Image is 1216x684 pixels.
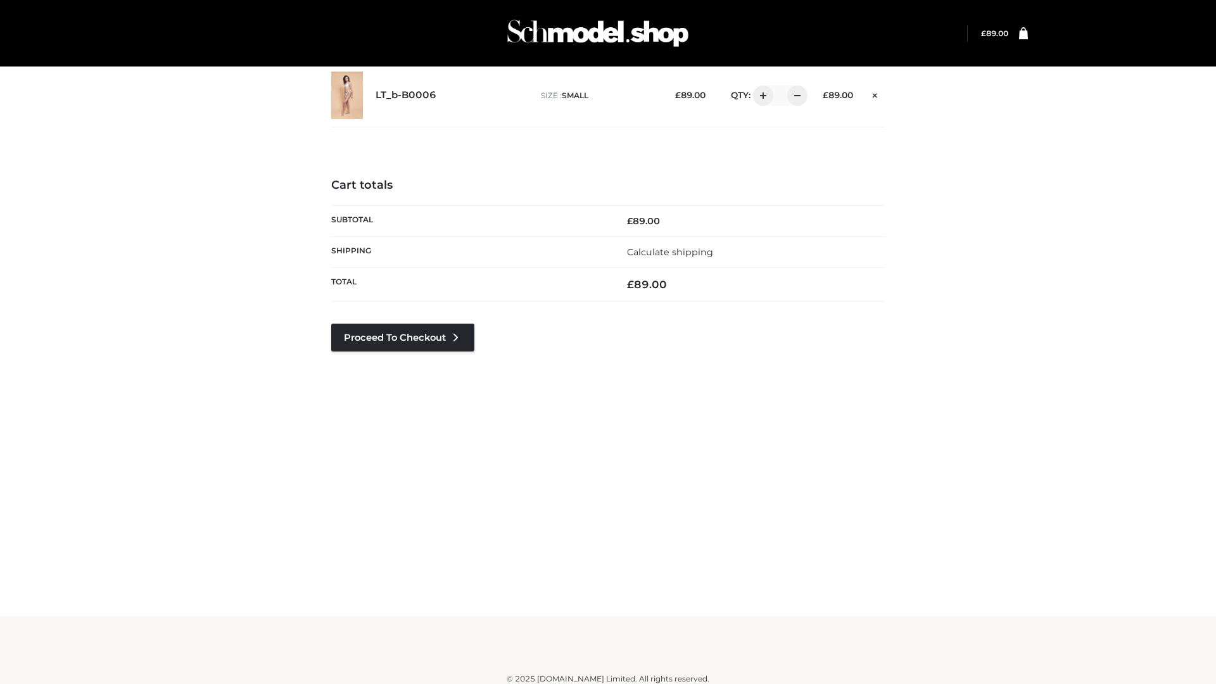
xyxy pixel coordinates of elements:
span: £ [981,28,986,38]
span: £ [675,90,681,100]
bdi: 89.00 [627,215,660,227]
bdi: 89.00 [675,90,706,100]
bdi: 89.00 [627,278,667,291]
th: Subtotal [331,205,608,236]
span: £ [627,278,634,291]
p: size : [541,90,655,101]
img: Schmodel Admin 964 [503,8,693,58]
a: Remove this item [866,85,885,102]
img: LT_b-B0006 - SMALL [331,72,363,119]
a: Calculate shipping [627,246,713,258]
a: Proceed to Checkout [331,324,474,351]
bdi: 89.00 [981,28,1008,38]
span: SMALL [562,91,588,100]
bdi: 89.00 [823,90,853,100]
th: Shipping [331,236,608,267]
div: QTY: [718,85,803,106]
a: £89.00 [981,28,1008,38]
h4: Cart totals [331,179,885,193]
span: £ [627,215,633,227]
a: LT_b-B0006 [376,89,436,101]
span: £ [823,90,828,100]
th: Total [331,268,608,301]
